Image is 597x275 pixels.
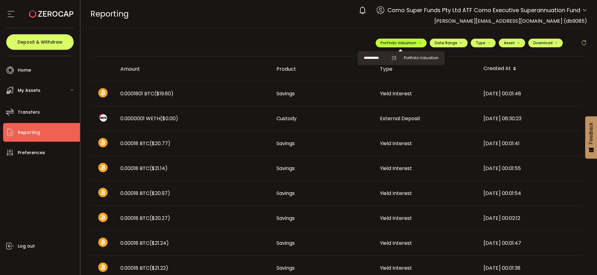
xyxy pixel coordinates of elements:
[98,263,108,272] img: btc_portfolio.svg
[533,40,558,45] span: Download
[276,215,295,222] span: Savings
[276,239,295,247] span: Savings
[154,90,174,97] span: ($19.60)
[6,34,74,50] button: Deposit & Withdraw
[276,115,297,122] span: Custody
[276,165,295,172] span: Savings
[380,264,412,272] span: Yield Interest
[120,239,169,247] span: 0.00018 BTC
[150,190,170,197] span: ($20.97)
[276,190,295,197] span: Savings
[98,163,108,172] img: btc_portfolio.svg
[434,17,587,25] span: [PERSON_NAME][EMAIL_ADDRESS][DOMAIN_NAME] (db9085)
[479,239,582,247] div: [DATE] 00:01:47
[566,245,597,275] iframe: Chat Widget
[380,140,412,147] span: Yield Interest
[479,140,582,147] div: [DATE] 00:01:41
[150,264,168,272] span: ($21.22)
[588,122,594,144] span: Feedback
[404,55,438,61] span: Portfolio Valuation
[98,138,108,147] img: btc_portfolio.svg
[150,239,169,247] span: ($21.24)
[98,88,108,97] img: btc_portfolio.svg
[160,115,178,122] span: ($0.00)
[150,140,170,147] span: ($20.77)
[479,115,582,122] div: [DATE] 06:30:23
[479,90,582,97] div: [DATE] 00:01:48
[387,6,580,14] span: Como Super Funds Pty Ltd ATF Como Executive Superannuation Fund
[375,65,479,73] div: Type
[479,64,582,74] div: Created At
[150,165,168,172] span: ($21.14)
[17,40,62,44] span: Deposit & Withdraw
[18,66,31,75] span: Home
[120,140,170,147] span: 0.00018 BTC
[271,65,375,73] div: Product
[120,90,174,97] span: 0.0001801 BTC
[120,190,170,197] span: 0.00018 BTC
[528,39,563,47] button: Download
[504,40,515,45] span: Asset
[18,128,40,137] span: Reporting
[376,39,427,47] button: Portfolio Valuation
[380,190,412,197] span: Yield Interest
[499,39,525,47] button: Asset
[150,215,170,222] span: ($20.27)
[380,165,412,172] span: Yield Interest
[98,213,108,222] img: btc_portfolio.svg
[18,86,40,95] span: My Assets
[115,65,271,73] div: Amount
[18,242,35,251] span: Log out
[479,190,582,197] div: [DATE] 00:01:54
[90,8,129,19] span: Reporting
[98,238,108,247] img: btc_portfolio.svg
[120,264,168,272] span: 0.00018 BTC
[120,215,170,222] span: 0.00018 BTC
[120,165,168,172] span: 0.00018 BTC
[585,116,597,159] button: Feedback - Show survey
[98,113,108,122] img: weth_portfolio.png
[276,140,295,147] span: Savings
[430,39,468,47] button: Date Range
[381,40,422,45] span: Portfolio Valuation
[380,115,420,122] span: External Deposit
[18,148,45,157] span: Preferences
[380,90,412,97] span: Yield Interest
[479,165,582,172] div: [DATE] 00:01:55
[120,115,178,122] span: 0.0000001 WETH
[435,40,463,45] span: Date Range
[476,40,491,45] span: Type
[276,90,295,97] span: Savings
[380,215,412,222] span: Yield Interest
[98,188,108,197] img: btc_portfolio.svg
[380,239,412,247] span: Yield Interest
[276,264,295,272] span: Savings
[479,215,582,222] div: [DATE] 00:02:12
[471,39,496,47] button: Type
[18,108,40,117] span: Transfers
[479,264,582,272] div: [DATE] 00:01:38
